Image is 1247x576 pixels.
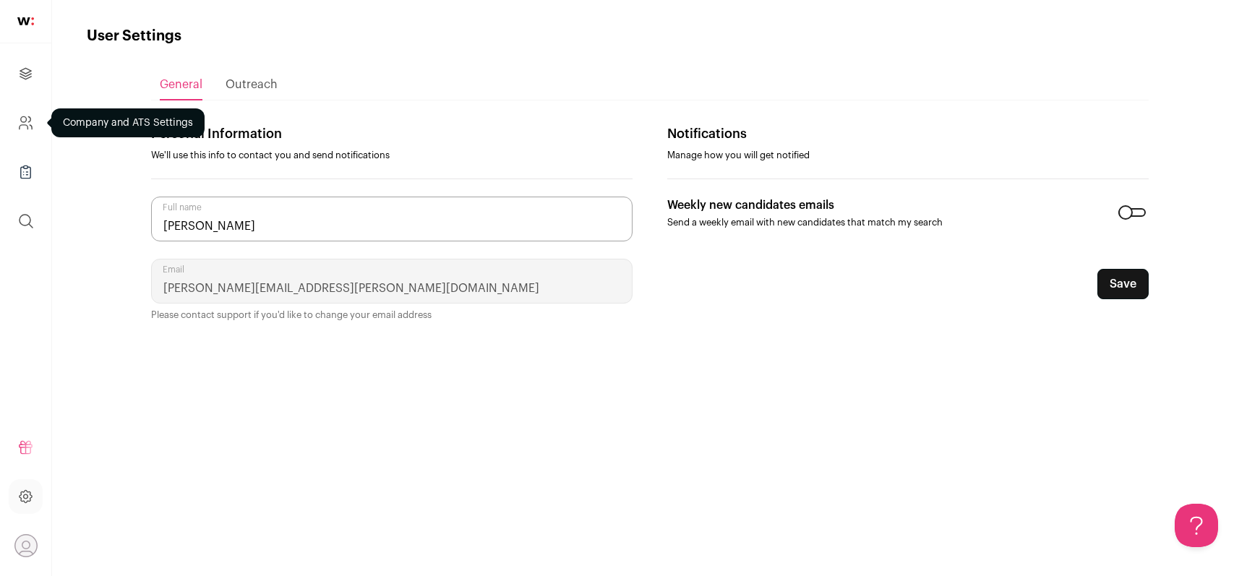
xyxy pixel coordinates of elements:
button: Save [1097,269,1149,299]
p: Send a weekly email with new candidates that match my search [667,217,943,228]
a: Projects [9,56,43,91]
span: Outreach [226,79,278,90]
input: Full name [151,197,633,241]
p: Personal Information [151,124,633,144]
iframe: Help Scout Beacon - Open [1175,504,1218,547]
input: Email [151,259,633,304]
button: Open dropdown [14,534,38,557]
p: Notifications [667,124,1149,144]
p: Please contact support if you'd like to change your email address [151,309,633,321]
a: Outreach [226,70,278,99]
div: Company and ATS Settings [51,108,205,137]
a: Company Lists [9,155,43,189]
p: Manage how you will get notified [667,150,1149,161]
p: Weekly new candidates emails [667,197,943,214]
img: wellfound-shorthand-0d5821cbd27db2630d0214b213865d53afaa358527fdda9d0ea32b1df1b89c2c.svg [17,17,34,25]
span: General [160,79,202,90]
a: Company and ATS Settings [9,106,43,140]
h1: User Settings [87,26,181,46]
p: We'll use this info to contact you and send notifications [151,150,633,161]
